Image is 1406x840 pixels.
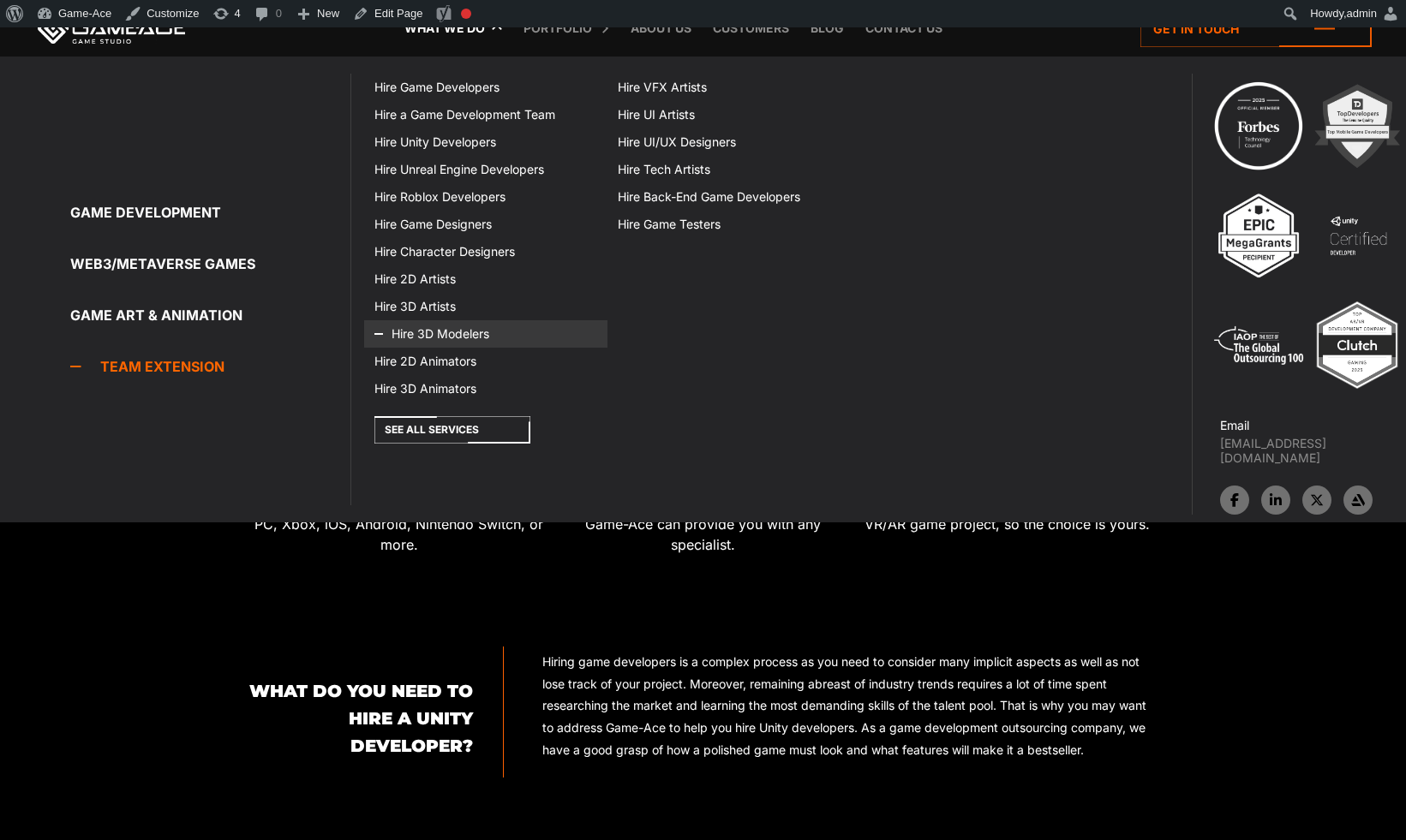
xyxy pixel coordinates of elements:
a: Hire Roblox Developers [364,183,607,211]
a: Hire 2D Artists [364,265,607,293]
img: 3 [1212,188,1306,283]
a: Team Extension [70,349,350,384]
a: Web3/Metaverse Games [70,247,350,281]
a: Hire 3D Modelers [364,320,607,348]
img: 2 [1310,79,1404,173]
a: Hire UI/UX Designers [607,128,850,156]
img: Technology council badge program ace 2025 game ace [1212,79,1306,173]
strong: Email [1220,418,1249,432]
a: Hire 3D Animators [364,375,607,402]
a: Game Art & Animation [70,298,350,332]
div: Focus keyphrase not set [461,9,471,19]
a: Hire Character Designers [364,238,607,265]
a: Game development [70,195,350,229]
a: See All Services [374,416,530,444]
span: admin [1347,7,1377,20]
a: Hire Game Designers [364,211,607,238]
a: Hire 3D Artists [364,293,607,320]
a: Hire Unreal Engine Developers [364,156,607,183]
h2: What Do You Need To Hire a Unity Developer? [247,677,473,760]
a: Hire a Game Development Team [364,101,607,128]
p: Hiring game developers is a complex process as you need to consider many implicit aspects as well... [542,651,1159,760]
img: 4 [1311,188,1405,283]
a: Hire Back-End Game Developers [607,183,850,211]
a: Get in touch [1140,10,1372,47]
a: Hire UI Artists [607,101,850,128]
a: [EMAIL_ADDRESS][DOMAIN_NAME] [1220,436,1406,465]
a: Hire Tech Artists [607,156,850,183]
a: Hire Game Developers [364,74,607,101]
a: Hire VFX Artists [607,74,850,101]
img: 5 [1212,298,1306,392]
a: Hire 2D Animators [364,348,607,375]
a: Hire Unity Developers [364,128,607,156]
a: Hire Game Testers [607,211,850,238]
img: Top ar vr development company gaming 2025 game ace [1310,298,1404,392]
